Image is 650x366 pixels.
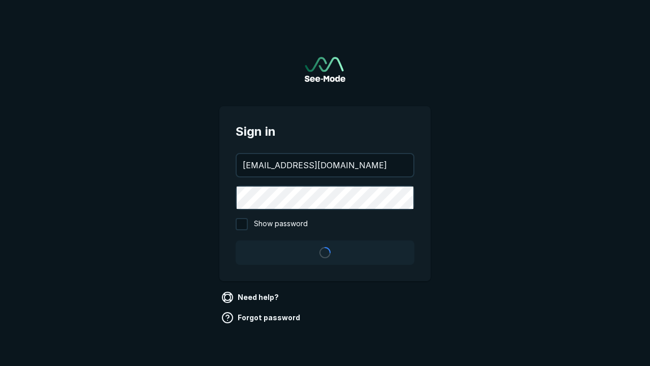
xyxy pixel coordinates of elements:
a: Forgot password [219,310,304,326]
img: See-Mode Logo [305,57,345,82]
input: your@email.com [237,154,413,176]
span: Show password [254,218,308,230]
span: Sign in [236,123,414,141]
a: Need help? [219,289,283,306]
a: Go to sign in [305,57,345,82]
